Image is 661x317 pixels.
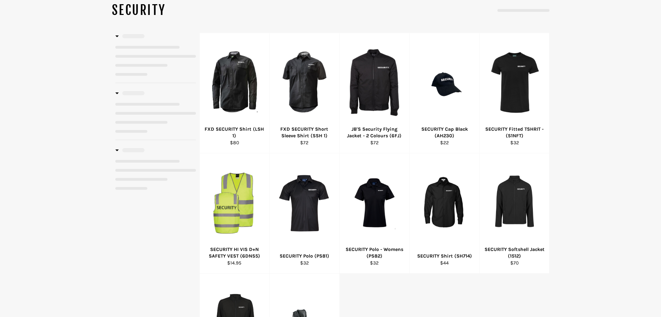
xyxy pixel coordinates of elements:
[208,49,261,116] img: FXD SECURITY Shirt (LSH 1) - Workin' Gear
[484,260,545,266] div: $70
[418,172,471,233] img: SECURITY Shirt (SH714) - Workin' Gear
[204,126,265,139] div: FXD SECURITY Shirt (LSH 1)
[409,153,479,274] a: SECURITY Shirt (SH714) - Workin' Gear SECURITY Shirt (SH714) $44
[488,172,541,234] img: SECURITY Softshell Jacket (1512) - Workin' Gear
[274,253,335,259] div: SECURITY Polo (PS81)
[269,153,339,274] a: SECURITY Polo (PS81) - Workin' Gear SECURITY Polo (PS81) $32
[204,246,265,260] div: SECURITY HI VIS D+N SAFETY VEST (6DNS5)
[339,153,410,274] a: SECURITY Polo - Womens (PS82) - Workin' Gear SECURITY Polo - Womens (PS82) $32
[348,43,401,122] img: JB'S Security Flying Jacket - Workin Gear
[278,48,331,117] img: FXD SECURITY Short Sleeve Shirt (SSH 1) - Workin' Gear
[479,33,550,153] a: SECURITY Fitted TSHRIT - (S1NFT) - Workin' Gear SECURITY Fitted TSHRIT - (S1NFT) $32
[204,139,265,146] div: $80
[339,33,410,153] a: JB'S Security Flying Jacket - Workin Gear JB'S Security Flying Jacket - 2 Colours (6FJ) $72
[484,246,545,260] div: SECURITY Softshell Jacket (1512)
[344,260,405,266] div: $32
[204,260,265,266] div: $14.95
[409,33,479,153] a: SECURITY Cap Black (AH230) - Workin' Gear SECURITY Cap Black (AH230) $22
[199,33,270,153] a: FXD SECURITY Shirt (LSH 1) - Workin' Gear FXD SECURITY Shirt (LSH 1) $80
[414,260,475,266] div: $44
[208,168,261,238] img: SECURITY HI VIS D+N SAFETY VEST (6DNS5) - Workin' Gear
[479,153,550,274] a: SECURITY Softshell Jacket (1512) - Workin' Gear SECURITY Softshell Jacket (1512) $70
[414,139,475,146] div: $22
[418,63,471,102] img: SECURITY Cap Black (AH230) - Workin' Gear
[344,246,405,260] div: SECURITY Polo - Womens (PS82)
[414,126,475,139] div: SECURITY Cap Black (AH230)
[344,126,405,139] div: JB'S Security Flying Jacket - 2 Colours (6FJ)
[269,33,339,153] a: FXD SECURITY Short Sleeve Shirt (SSH 1) - Workin' Gear FXD SECURITY Short Sleeve Shirt (SSH 1) $72
[278,171,331,234] img: SECURITY Polo (PS81) - Workin' Gear
[274,139,335,146] div: $72
[274,260,335,266] div: $32
[348,171,401,234] img: SECURITY Polo - Womens (PS82) - Workin' Gear
[199,153,270,274] a: SECURITY HI VIS D+N SAFETY VEST (6DNS5) - Workin' Gear SECURITY HI VIS D+N SAFETY VEST (6DNS5) $1...
[112,2,331,19] h1: SECURITY
[484,126,545,139] div: SECURITY Fitted TSHRIT - (S1NFT)
[488,49,541,116] img: SECURITY Fitted TSHRIT - (S1NFT) - Workin' Gear
[274,126,335,139] div: FXD SECURITY Short Sleeve Shirt (SSH 1)
[484,139,545,146] div: $32
[344,139,405,146] div: $72
[414,253,475,259] div: SECURITY Shirt (SH714)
